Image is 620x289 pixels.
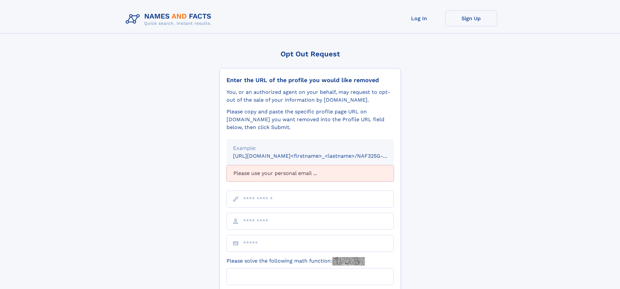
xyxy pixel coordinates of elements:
div: You, or an authorized agent on your behalf, may request to opt-out of the sale of your informatio... [227,88,394,104]
div: Please use your personal email ... [227,165,394,181]
small: [URL][DOMAIN_NAME]<firstname>_<lastname>/NAF325G-xxxxxxxx [233,153,406,159]
div: Enter the URL of the profile you would like removed [227,77,394,84]
div: Opt Out Request [220,50,401,58]
a: Sign Up [445,10,497,26]
img: Logo Names and Facts [123,10,217,28]
a: Log In [393,10,445,26]
div: Example: [233,144,387,152]
label: Please solve the following math function: [227,257,365,266]
div: Please copy and paste the specific profile page URL on [DOMAIN_NAME] you want removed into the Pr... [227,108,394,131]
